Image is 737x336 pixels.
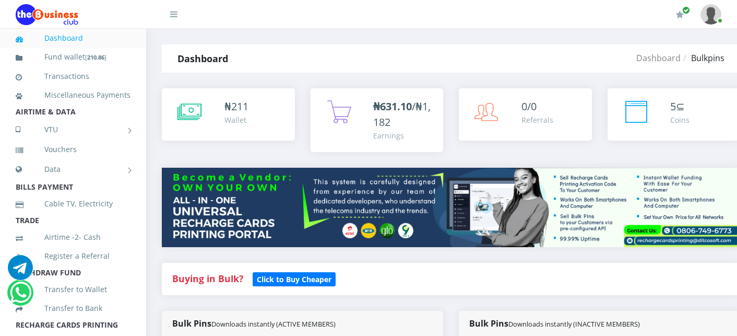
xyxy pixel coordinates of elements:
div: Referrals [521,114,553,125]
strong: Dashboard [177,52,228,65]
span: 211 [231,99,248,113]
span: Renew/Upgrade Subscription [682,6,690,14]
small: Downloads instantly (INACTIVE MEMBERS) [508,319,640,329]
span: 5 [670,99,676,113]
a: Cable TV, Electricity [16,192,130,216]
a: Vouchers [16,137,130,161]
span: /₦1,182 [373,99,431,129]
a: Chat for support [10,288,31,305]
a: ₦631.10/₦1,182 Earnings [311,88,444,152]
li: Bulkpins [681,52,724,64]
i: Renew/Upgrade Subscription [676,10,684,19]
div: ₦ [224,99,248,114]
a: Register a Referral [16,244,130,268]
div: Earnings [373,130,433,141]
span: 0/0 [521,99,537,113]
b: 210.86 [87,53,104,61]
a: VTU [16,117,130,143]
a: Transactions [16,64,130,88]
div: Wallet [224,114,248,125]
a: Dashboard [636,52,681,64]
a: Miscellaneous Payments [16,83,130,107]
a: ₦211 Wallet [162,88,295,141]
a: Data [16,156,130,182]
a: Dashboard [16,26,130,50]
a: Transfer to Wallet [16,277,130,302]
a: Airtime -2- Cash [16,225,130,249]
strong: Bulk Pins [172,318,336,329]
b: Click to Buy Cheaper [257,274,331,284]
div: ⊆ [670,99,690,114]
img: User [700,4,721,25]
strong: Buying in Bulk? [172,272,243,285]
small: Downloads instantly (ACTIVE MEMBERS) [211,319,336,329]
strong: Bulk Pins [469,318,640,329]
div: Coins [670,114,690,125]
a: Click to Buy Cheaper [253,272,336,285]
img: Logo [16,4,78,25]
a: Chat for support [8,263,33,280]
a: 0/0 Referrals [459,88,592,141]
small: [ ] [85,53,106,61]
a: Fund wallet[210.86] [16,45,130,69]
b: ₦631.10 [373,99,412,113]
a: Transfer to Bank [16,296,130,320]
